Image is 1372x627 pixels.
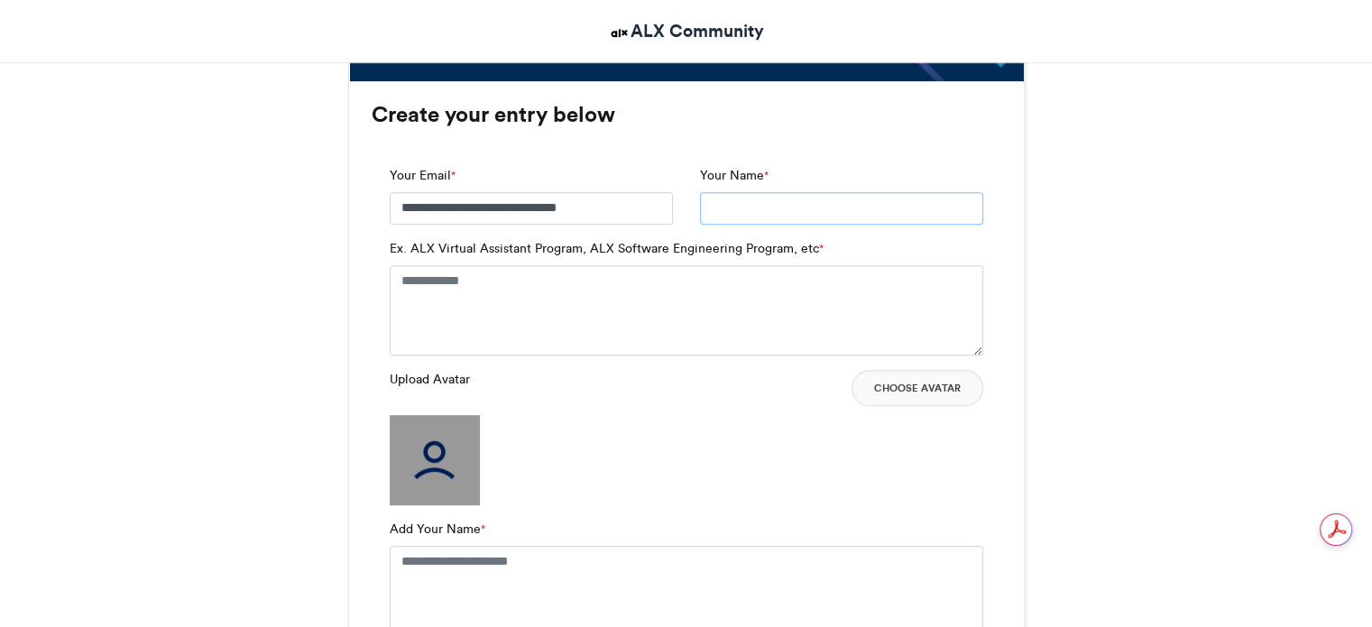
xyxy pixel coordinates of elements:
label: Your Name [700,166,769,185]
label: Add Your Name [390,520,485,539]
label: Your Email [390,166,456,185]
label: Ex. ALX Virtual Assistant Program, ALX Software Engineering Program, etc [390,239,824,258]
img: ALX Community [608,22,631,44]
button: Choose Avatar [852,370,983,406]
a: ALX Community [608,18,764,44]
img: user_filled.png [390,415,480,505]
h3: Create your entry below [372,104,1001,125]
label: Upload Avatar [390,370,470,389]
